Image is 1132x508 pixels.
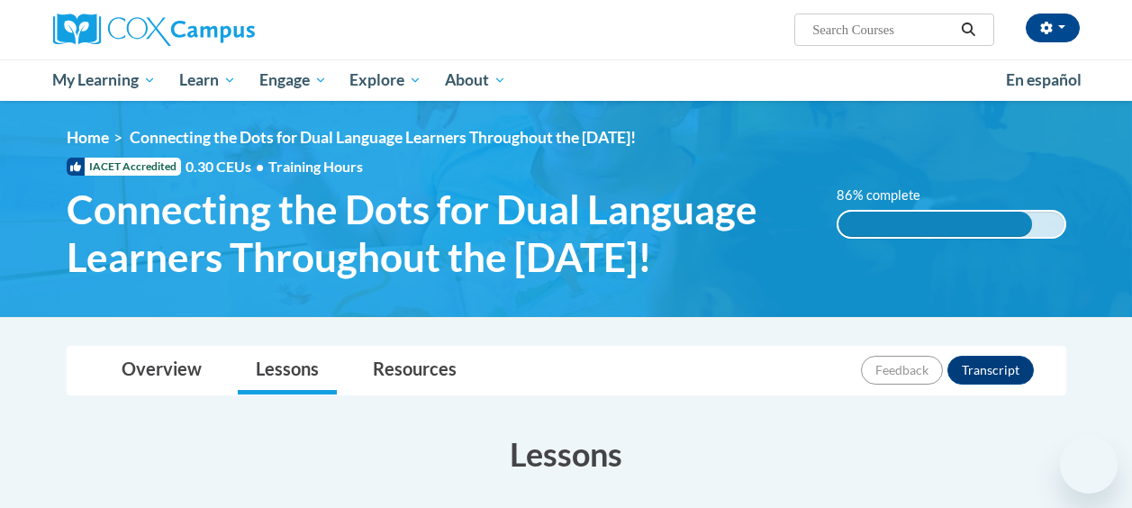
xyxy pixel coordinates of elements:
[349,69,421,91] span: Explore
[41,59,168,101] a: My Learning
[433,59,518,101] a: About
[445,69,506,91] span: About
[1060,436,1118,494] iframe: Button to launch messaging window
[994,61,1093,99] a: En español
[53,14,377,46] a: Cox Campus
[268,158,363,175] span: Training Hours
[67,158,181,176] span: IACET Accredited
[67,128,109,147] a: Home
[104,347,220,395] a: Overview
[130,128,636,147] span: Connecting the Dots for Dual Language Learners Throughout the [DATE]!
[259,69,327,91] span: Engage
[186,157,268,177] span: 0.30 CEUs
[838,212,1033,237] div: 86% complete
[53,14,255,46] img: Cox Campus
[40,59,1093,101] div: Main menu
[947,356,1034,385] button: Transcript
[955,19,982,41] button: Search
[837,186,940,205] label: 86% complete
[238,347,337,395] a: Lessons
[67,431,1066,476] h3: Lessons
[1026,14,1080,42] button: Account Settings
[67,186,810,281] span: Connecting the Dots for Dual Language Learners Throughout the [DATE]!
[338,59,433,101] a: Explore
[355,347,475,395] a: Resources
[861,356,943,385] button: Feedback
[1006,70,1082,89] span: En español
[248,59,339,101] a: Engage
[168,59,248,101] a: Learn
[811,19,955,41] input: Search Courses
[256,158,264,175] span: •
[52,69,156,91] span: My Learning
[179,69,236,91] span: Learn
